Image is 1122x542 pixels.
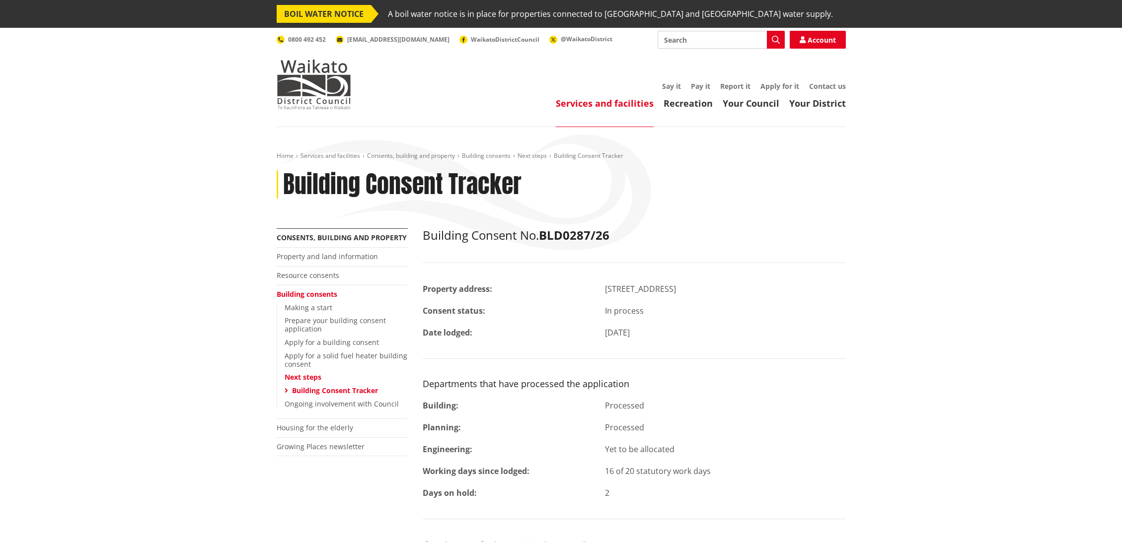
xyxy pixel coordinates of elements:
a: @WaikatoDistrict [549,35,612,43]
a: Making a start [285,303,332,312]
a: Account [790,31,846,49]
a: Building Consent Tracker [292,386,378,395]
a: Home [277,151,294,160]
strong: Consent status: [423,305,485,316]
a: Resource consents [277,271,339,280]
div: Processed [598,400,853,411]
strong: Building: [423,400,458,411]
span: WaikatoDistrictCouncil [471,35,539,44]
div: Processed [598,421,853,433]
a: Consents, building and property [277,233,407,242]
div: In process [598,305,853,317]
strong: Planning: [423,422,461,433]
span: Building Consent Tracker [554,151,623,160]
span: @WaikatoDistrict [561,35,612,43]
a: Consents, building and property [367,151,455,160]
a: Building consents [462,151,511,160]
a: WaikatoDistrictCouncil [459,35,539,44]
span: [EMAIL_ADDRESS][DOMAIN_NAME] [347,35,449,44]
a: Say it [662,81,681,91]
strong: Date lodged: [423,327,472,338]
div: [STREET_ADDRESS] [598,283,853,295]
a: Apply for a solid fuel heater building consent​ [285,351,407,369]
a: Report it [720,81,750,91]
span: BOIL WATER NOTICE [277,5,371,23]
a: Apply for a building consent [285,338,379,347]
div: 2 [598,487,853,499]
span: A boil water notice is in place for properties connected to [GEOGRAPHIC_DATA] and [GEOGRAPHIC_DAT... [388,5,833,23]
a: Building consents [277,289,337,299]
a: Prepare your building consent application [285,316,386,334]
a: Ongoing involvement with Council [285,399,399,408]
strong: Days on hold: [423,487,477,498]
a: Next steps [518,151,547,160]
nav: breadcrumb [277,152,846,160]
h1: Building Consent Tracker [283,170,522,199]
a: Services and facilities [556,97,654,109]
a: Pay it [691,81,710,91]
a: Services and facilities [300,151,360,160]
a: Apply for it [760,81,799,91]
a: Your Council [723,97,779,109]
a: Property and land information [277,252,378,261]
a: 0800 492 452 [277,35,326,44]
strong: Property address: [423,283,492,294]
span: 0800 492 452 [288,35,326,44]
a: Your District [789,97,846,109]
a: Contact us [809,81,846,91]
strong: Engineering: [423,444,472,455]
a: Recreation [664,97,713,109]
img: Waikato District Council - Te Kaunihera aa Takiwaa o Waikato [277,60,351,109]
a: Housing for the elderly [277,423,353,432]
div: 16 of 20 statutory work days [598,465,853,477]
strong: BLD0287/26 [539,227,609,243]
div: [DATE] [598,327,853,339]
a: Growing Places newsletter [277,442,365,451]
a: [EMAIL_ADDRESS][DOMAIN_NAME] [336,35,449,44]
a: Next steps [285,372,321,382]
h2: Building Consent No. [423,228,846,243]
h3: Departments that have processed the application [423,379,846,390]
input: Search input [658,31,785,49]
div: Yet to be allocated [598,443,853,455]
strong: Working days since lodged: [423,466,529,476]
